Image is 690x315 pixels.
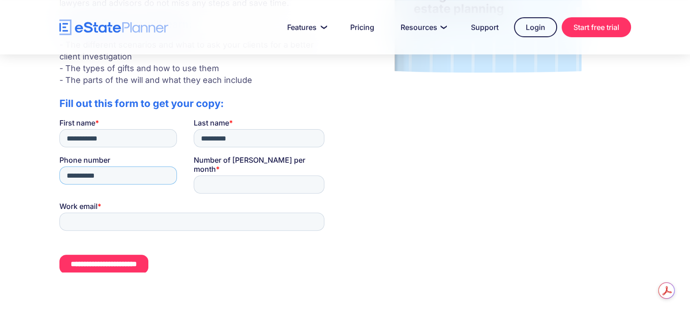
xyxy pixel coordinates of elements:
[59,39,328,86] p: - The different scenarios and what to ask your clients for a better client investigation - The ty...
[59,118,328,272] iframe: Form 0
[59,97,328,109] h2: Fill out this form to get your copy:
[339,18,385,36] a: Pricing
[460,18,509,36] a: Support
[390,18,455,36] a: Resources
[562,17,631,37] a: Start free trial
[514,17,557,37] a: Login
[59,19,168,35] a: home
[276,18,335,36] a: Features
